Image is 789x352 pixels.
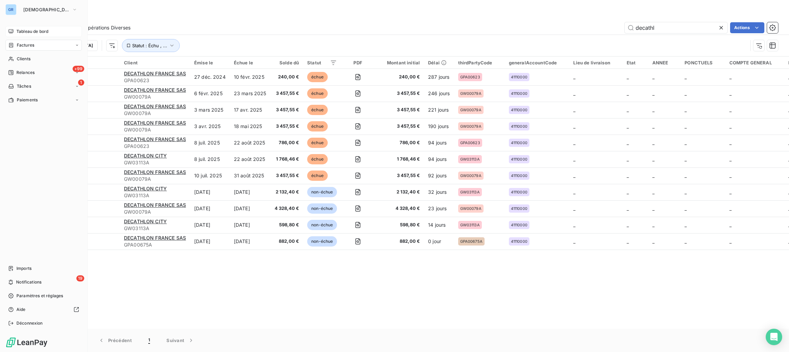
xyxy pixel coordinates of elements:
span: _ [729,205,731,211]
span: GPA00675A [124,241,186,248]
span: _ [685,140,687,146]
td: 94 jours [424,135,454,151]
span: 882,00 € [275,238,299,245]
span: 3 457,55 € [275,90,299,97]
span: _ [685,173,687,178]
div: Émise le [194,60,226,65]
span: GW03113A [124,225,186,232]
span: _ [652,238,654,244]
span: Tableau de bord [16,28,48,35]
span: échue [307,105,328,115]
span: Statut : Échu , ... [132,43,167,48]
div: Délai [428,60,450,65]
button: Suivant [158,333,203,348]
div: Échue le [234,60,266,65]
td: 94 jours [424,151,454,167]
div: ANNEE [652,60,677,65]
td: [DATE] [230,200,271,217]
div: Open Intercom Messenger [766,329,782,345]
span: Tâches [17,83,31,89]
span: _ [685,107,687,113]
span: échue [307,138,328,148]
span: _ [627,205,629,211]
td: 6 févr. 2025 [190,85,230,102]
span: 2 132,40 € [379,189,420,196]
span: 4 328,40 € [275,205,299,212]
span: _ [652,189,654,195]
span: _ [652,156,654,162]
span: _ [685,222,687,228]
td: 23 jours [424,200,454,217]
span: _ [685,90,687,96]
td: 23 mars 2025 [230,85,271,102]
span: 41110000 [511,141,527,145]
span: 41110000 [511,190,527,194]
td: [DATE] [190,217,230,233]
td: 10 févr. 2025 [230,69,271,85]
span: GW03113A [460,190,480,194]
span: GW03113A [124,192,186,199]
span: GW00079A [460,91,481,96]
span: Paiements [17,97,38,103]
span: 19 [76,275,84,281]
span: _ [573,205,575,211]
td: 32 jours [424,184,454,200]
span: DECATHLON CITY [124,153,167,159]
span: _ [627,74,629,80]
span: 41110000 [511,206,527,211]
button: Précédent [90,333,140,348]
td: [DATE] [190,200,230,217]
span: _ [573,189,575,195]
input: Rechercher [625,22,727,33]
span: _ [573,90,575,96]
span: 41110000 [511,174,527,178]
span: _ [652,90,654,96]
td: 8 juil. 2025 [190,151,230,167]
span: _ [573,107,575,113]
span: GW03113A [460,157,480,161]
span: 786,00 € [379,139,420,146]
div: PDF [345,60,370,65]
div: Lieu de livraison [573,60,618,65]
div: Client [124,60,186,65]
span: DECATHLON FRANCE SAS [124,235,186,241]
span: DECATHLON FRANCE SAS [124,103,186,109]
span: _ [685,123,687,129]
td: 221 jours [424,102,454,118]
div: COMPTE GENERAL [729,60,780,65]
div: Solde dû [275,60,299,65]
button: Statut : Échu , ... [122,39,180,52]
img: Logo LeanPay [5,337,48,348]
span: 1 [78,79,84,86]
span: GPA00675A [460,239,483,243]
span: GW00079A [124,126,186,133]
span: _ [573,140,575,146]
span: _ [627,189,629,195]
div: Montant initial [379,60,420,65]
span: [DEMOGRAPHIC_DATA] [23,7,69,12]
span: Aide [16,306,26,313]
span: GW00079A [460,206,481,211]
span: DECATHLON CITY [124,186,167,191]
span: _ [652,74,654,80]
span: _ [573,173,575,178]
td: 27 déc. 2024 [190,69,230,85]
span: 41110000 [511,157,527,161]
span: _ [627,156,629,162]
span: non-échue [307,236,337,247]
span: _ [573,238,575,244]
span: Notifications [16,279,41,285]
span: Relances [16,70,35,76]
span: GPA00623 [460,141,480,145]
span: 882,00 € [379,238,420,245]
button: Actions [730,22,764,33]
span: Opérations Diverses [84,24,130,31]
span: _ [627,238,629,244]
span: DECATHLON FRANCE SAS [124,71,186,76]
span: 41110000 [511,91,527,96]
span: DECATHLON FRANCE SAS [124,202,186,208]
span: DECATHLON FRANCE SAS [124,120,186,126]
div: generalAccountCode [509,60,565,65]
span: GW03113A [124,159,186,166]
span: 3 457,55 € [275,172,299,179]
